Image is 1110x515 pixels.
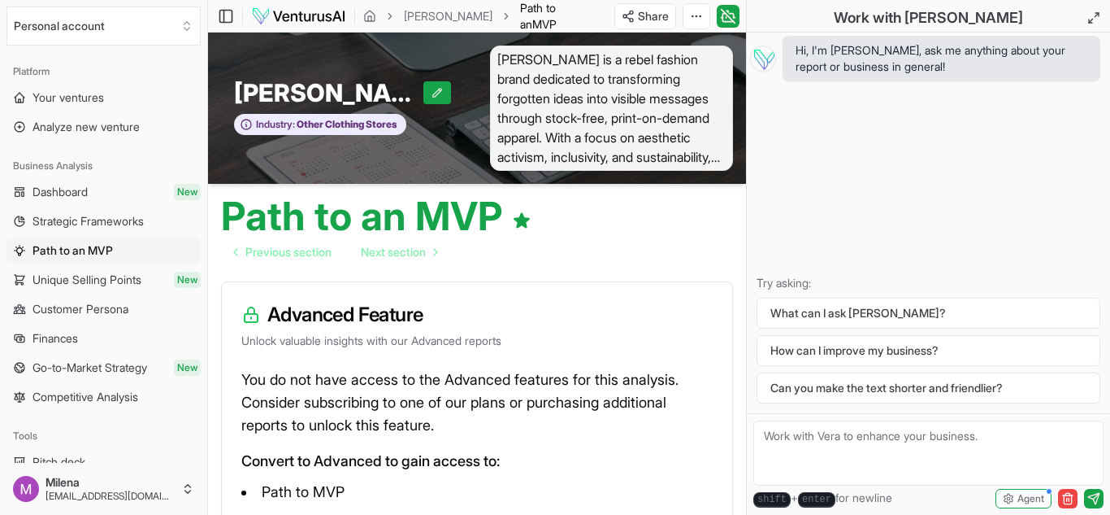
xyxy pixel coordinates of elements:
span: Pitch deck [33,454,85,470]
nav: pagination [221,236,450,268]
button: How can I improve my business? [757,335,1100,366]
span: New [174,184,201,200]
p: Try asking: [757,275,1100,291]
span: Dashboard [33,184,88,200]
span: Customer Persona [33,301,128,317]
span: Industry: [256,118,295,131]
span: Analyze new venture [33,119,140,135]
a: Strategic Frameworks [7,208,201,234]
span: [EMAIL_ADDRESS][DOMAIN_NAME] [46,490,175,503]
button: Can you make the text shorter and friendlier? [757,373,1100,404]
p: Convert to Advanced to gain access to: [241,450,713,473]
a: [PERSON_NAME] [404,8,492,24]
span: Finances [33,330,78,347]
div: Business Analysis [7,153,201,179]
span: Hi, I'm [PERSON_NAME], ask me anything about your report or business in general! [796,42,1087,75]
div: Platform [7,59,201,85]
a: Unique Selling PointsNew [7,267,201,293]
span: Strategic Frameworks [33,213,144,229]
a: Pitch deck [7,449,201,475]
a: Customer Persona [7,296,201,322]
a: DashboardNew [7,179,201,205]
span: New [174,272,201,288]
p: Unlock valuable insights with our Advanced reports [241,333,713,349]
a: Path to an MVP [7,238,201,264]
span: Competitive Analysis [33,389,138,405]
span: Your ventures [33,89,104,106]
a: Go to previous page [221,236,345,268]
span: Other Clothing Stores [295,118,397,131]
button: Industry:Other Clothing Stores [234,114,406,136]
span: Go-to-Market Strategy [33,360,147,376]
span: Unique Selling Points [33,272,141,288]
span: Path to an [520,1,556,31]
a: Competitive Analysis [7,384,201,410]
a: Go-to-Market StrategyNew [7,355,201,381]
button: Share [614,3,676,29]
div: Tools [7,423,201,449]
p: You do not have access to the Advanced features for this analysis. Consider subscribing to one of... [241,369,713,437]
a: Finances [7,325,201,351]
a: Your ventures [7,85,201,111]
h1: Path to an MVP [221,197,531,236]
button: Milena[EMAIL_ADDRESS][DOMAIN_NAME] [7,469,201,508]
button: Select an organization [7,7,201,46]
span: New [174,360,201,376]
h2: Work with [PERSON_NAME] [834,7,1023,29]
span: [PERSON_NAME] [234,78,423,107]
a: Analyze new venture [7,114,201,140]
span: Share [638,8,669,24]
span: Previous section [245,244,332,260]
img: ACg8ocLDqd3l31Yq01Cd6219WpSYDleN4pf87yXIbIYhwjPVMEnF0Q=s96-c [13,476,39,502]
span: Agent [1017,492,1044,505]
button: What can I ask [PERSON_NAME]? [757,298,1100,329]
span: Path to an MVP [33,242,113,259]
li: Path to MVP [241,479,713,505]
span: Milena [46,475,175,490]
img: logo [251,7,346,26]
button: Agent [995,489,1051,508]
span: [PERSON_NAME] is a rebel fashion brand dedicated to transforming forgotten ideas into visible mes... [490,46,733,171]
span: + for newline [753,490,892,508]
span: Next section [361,244,426,260]
kbd: shift [753,492,791,508]
a: Go to next page [348,236,450,268]
kbd: enter [798,492,835,508]
h3: Advanced Feature [241,302,713,328]
img: Vera [750,46,776,72]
